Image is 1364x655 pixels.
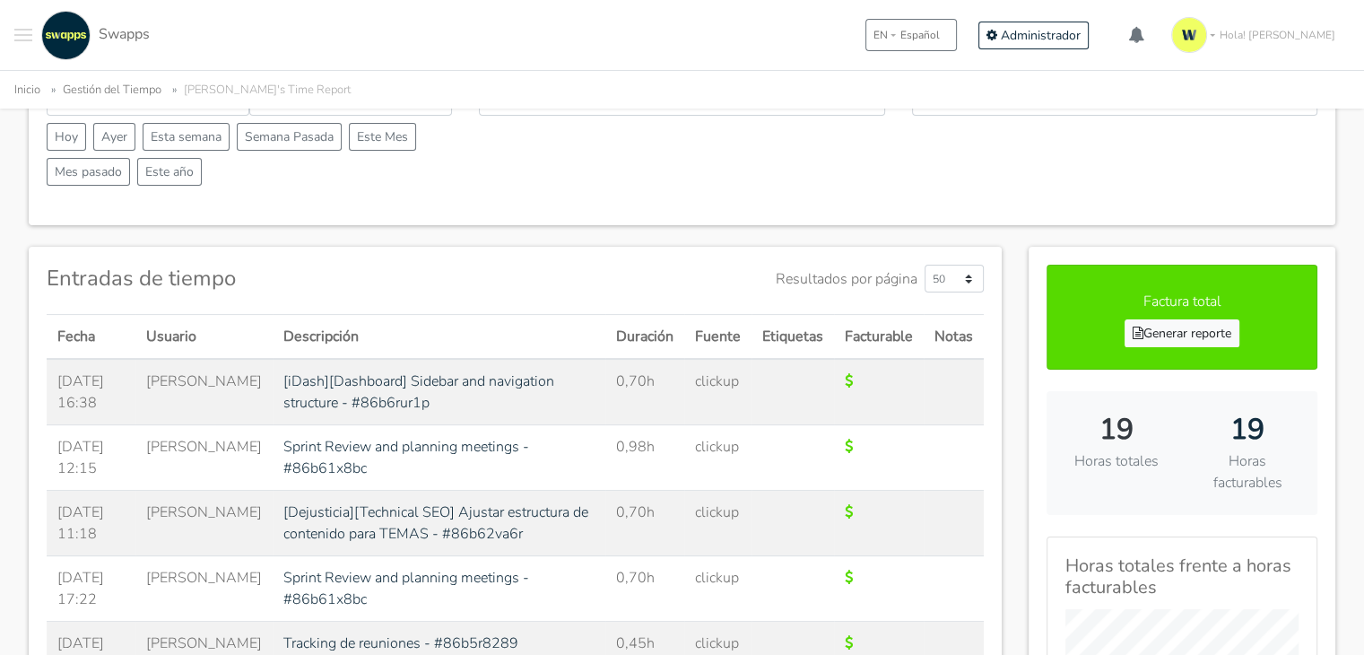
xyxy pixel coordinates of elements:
[349,123,416,151] button: Este Mes
[1195,450,1299,493] p: Horas facturables
[1064,450,1169,472] p: Horas totales
[47,158,130,186] button: Mes pasado
[924,315,984,360] th: Notas
[47,425,135,491] td: [DATE] 12:15
[99,24,150,44] span: Swapps
[165,80,351,100] li: [PERSON_NAME]'s Time Report
[273,315,606,360] th: Descripción
[1065,555,1299,598] h5: Horas totales frente a horas facturables
[47,359,135,425] td: [DATE] 16:38
[1064,413,1169,447] h2: 19
[63,82,161,98] a: Gestión del Tiempo
[605,359,684,425] td: 0,70h
[865,19,957,51] button: ENEspañol
[1065,291,1299,312] p: Factura total
[135,315,273,360] th: Usuario
[283,633,518,653] a: Tracking de reuniones - #86b5r8289
[900,27,940,43] span: Español
[14,11,32,60] button: Toggle navigation menu
[684,425,752,491] td: clickup
[1220,27,1335,43] span: Hola! [PERSON_NAME]
[143,123,230,151] button: Esta semana
[605,425,684,491] td: 0,98h
[237,123,342,151] button: Semana Pasada
[1171,17,1207,53] img: isotipo-3-3e143c57.png
[47,315,135,360] th: Fecha
[135,491,273,556] td: [PERSON_NAME]
[605,491,684,556] td: 0,70h
[283,371,554,413] a: [iDash][Dashboard] Sidebar and navigation structure - #86b6rur1p
[684,359,752,425] td: clickup
[47,123,86,151] button: Hoy
[1125,319,1239,347] a: Generar reporte
[1195,413,1299,447] h2: 19
[684,491,752,556] td: clickup
[684,556,752,622] td: clickup
[41,11,91,60] img: swapps-linkedin-v2.jpg
[14,82,40,98] a: Inicio
[605,556,684,622] td: 0,70h
[978,22,1089,49] a: Administrador
[283,437,529,478] a: Sprint Review and planning meetings - #86b61x8bc
[1001,27,1081,44] span: Administrador
[684,315,752,360] th: Fuente
[37,11,150,60] a: Swapps
[47,491,135,556] td: [DATE] 11:18
[605,315,684,360] th: Duración
[283,502,588,544] a: [Dejusticia][Technical SEO] Ajustar estructura de contenido para TEMAS - #86b62va6r
[283,568,529,609] a: Sprint Review and planning meetings - #86b61x8bc
[93,123,135,151] button: Ayer
[47,556,135,622] td: [DATE] 17:22
[135,359,273,425] td: [PERSON_NAME]
[135,556,273,622] td: [PERSON_NAME]
[47,266,236,292] h4: Entradas de tiempo
[752,315,834,360] th: Etiquetas
[776,268,917,290] label: Resultados por página
[135,425,273,491] td: [PERSON_NAME]
[137,158,202,186] button: Este año
[1164,10,1350,60] a: Hola! [PERSON_NAME]
[834,315,924,360] th: Facturable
